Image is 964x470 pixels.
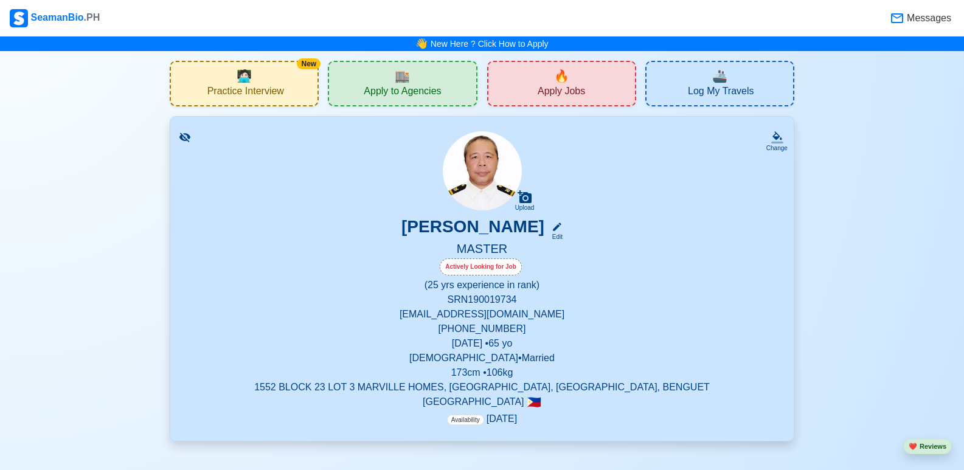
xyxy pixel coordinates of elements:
[185,365,779,380] p: 173 cm • 106 kg
[10,9,100,27] div: SeamanBio
[84,12,100,22] span: .PH
[712,67,727,85] span: travel
[515,204,535,212] div: Upload
[431,39,549,49] a: New Here ? Click How to Apply
[185,336,779,351] p: [DATE] • 65 yo
[185,241,779,258] h5: MASTER
[207,85,284,100] span: Practice Interview
[185,278,779,292] p: (25 yrs experience in rank)
[904,11,951,26] span: Messages
[401,216,544,241] h3: [PERSON_NAME]
[185,307,779,322] p: [EMAIL_ADDRESS][DOMAIN_NAME]
[237,67,252,85] span: interview
[547,232,563,241] div: Edit
[185,380,779,395] p: 1552 BLOCK 23 LOT 3 MARVILLE HOMES, [GEOGRAPHIC_DATA], [GEOGRAPHIC_DATA], BENGUET
[903,438,952,455] button: heartReviews
[447,415,484,425] span: Availability
[538,85,585,100] span: Apply Jobs
[527,396,541,408] span: 🇵🇭
[688,85,754,100] span: Log My Travels
[364,85,441,100] span: Apply to Agencies
[440,258,522,275] div: Actively Looking for Job
[185,292,779,307] p: SRN 190019734
[395,67,410,85] span: agencies
[447,412,517,426] p: [DATE]
[554,67,569,85] span: new
[185,322,779,336] p: [PHONE_NUMBER]
[412,34,431,53] span: bell
[909,443,917,450] span: heart
[297,58,321,69] div: New
[185,351,779,365] p: [DEMOGRAPHIC_DATA] • Married
[766,143,788,153] div: Change
[10,9,28,27] img: Logo
[185,395,779,409] p: [GEOGRAPHIC_DATA]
